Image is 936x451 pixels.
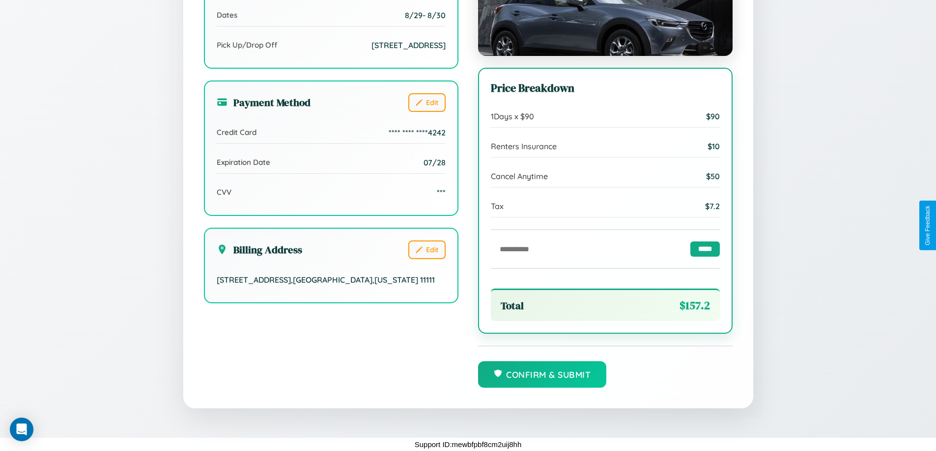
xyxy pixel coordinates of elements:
button: Confirm & Submit [478,361,607,388]
span: Dates [217,10,237,20]
div: Open Intercom Messenger [10,418,33,441]
span: Total [501,298,524,313]
h3: Billing Address [217,242,302,257]
span: Expiration Date [217,158,270,167]
button: Edit [408,240,446,259]
span: [STREET_ADDRESS] , [GEOGRAPHIC_DATA] , [US_STATE] 11111 [217,275,435,285]
span: $ 10 [708,141,720,151]
button: Edit [408,93,446,112]
span: 1 Days x $ 90 [491,111,534,121]
span: Cancel Anytime [491,171,548,181]
span: $ 90 [706,111,720,121]
span: $ 50 [706,171,720,181]
span: 07/28 [424,158,446,167]
span: Pick Up/Drop Off [217,40,278,50]
h3: Payment Method [217,95,311,109]
span: Credit Card [217,128,256,137]
span: $ 157.2 [680,298,710,313]
span: Tax [491,201,504,211]
div: Give Feedback [924,206,931,245]
span: CVV [217,187,231,197]
h3: Price Breakdown [491,80,720,96]
span: $ 7.2 [705,201,720,211]
span: Renters Insurance [491,141,557,151]
span: [STREET_ADDRESS] [371,40,446,50]
span: 8 / 29 - 8 / 30 [405,10,446,20]
p: Support ID: mewbfpbf8cm2uij8hh [415,438,522,451]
